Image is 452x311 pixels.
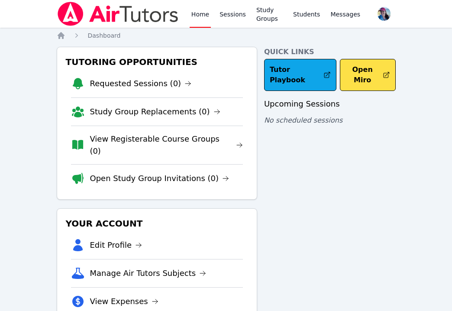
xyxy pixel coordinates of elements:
button: Open Miro [340,59,395,91]
a: Tutor Playbook [264,59,337,91]
span: Dashboard [88,32,121,39]
a: View Expenses [90,295,158,308]
nav: Breadcrumb [57,31,396,40]
span: No scheduled sessions [264,116,342,124]
a: Requested Sessions (0) [90,78,192,90]
h3: Upcoming Sessions [264,98,396,110]
img: Air Tutors [57,2,179,26]
a: Open Study Group Invitations (0) [90,172,229,185]
a: View Registerable Course Groups (0) [90,133,243,157]
span: Messages [330,10,360,19]
h4: Quick Links [264,47,396,57]
h3: Tutoring Opportunities [64,54,250,70]
a: Study Group Replacements (0) [90,106,220,118]
a: Edit Profile [90,239,142,251]
a: Dashboard [88,31,121,40]
h3: Your Account [64,216,250,231]
a: Manage Air Tutors Subjects [90,267,207,279]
